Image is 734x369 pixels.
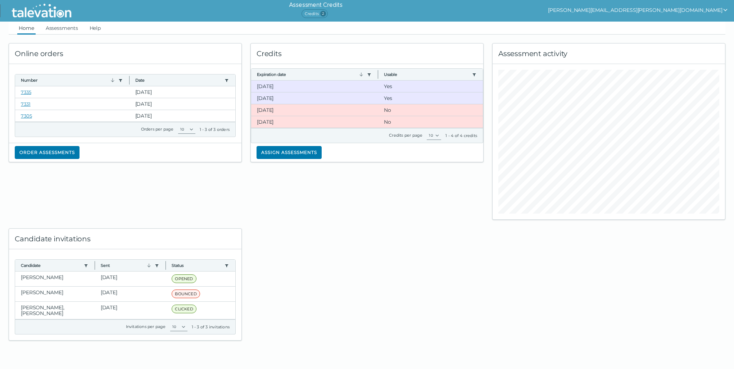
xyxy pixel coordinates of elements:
img: Talevation_Logo_Transparent_white.png [9,2,74,20]
h6: Assessment Credits [289,1,343,9]
button: Date [135,77,222,83]
clr-dg-cell: [DATE] [251,81,378,92]
clr-dg-cell: Yes [378,81,483,92]
button: Column resize handle [127,72,132,88]
button: Column resize handle [163,258,168,273]
button: Status [172,263,222,268]
a: Home [17,22,36,35]
button: Order assessments [15,146,80,159]
div: 1 - 4 of 4 credits [445,133,477,138]
button: Candidate [21,263,81,268]
div: 1 - 3 of 3 orders [200,127,230,132]
span: BOUNCED [172,290,200,298]
clr-dg-cell: [PERSON_NAME], [PERSON_NAME] [15,302,95,319]
span: Credits [302,9,328,18]
clr-dg-cell: No [378,104,483,116]
a: 7335 [21,89,31,95]
button: Sent [101,263,152,268]
clr-dg-cell: No [378,116,483,128]
button: Usable [384,72,469,77]
span: OPENED [172,274,196,283]
div: 1 - 3 of 3 invitations [192,324,230,330]
clr-dg-cell: [DATE] [130,86,236,98]
div: Credits [251,44,483,64]
a: 7331 [21,101,31,107]
div: Assessment activity [493,44,725,64]
clr-dg-cell: [PERSON_NAME] [15,287,95,301]
a: 7305 [21,113,32,119]
label: Orders per page [141,127,174,132]
clr-dg-cell: [DATE] [130,98,236,110]
button: Expiration date [257,72,364,77]
button: Column resize handle [376,67,380,82]
span: 2 [320,11,326,17]
a: Help [88,22,103,35]
label: Credits per page [389,133,422,138]
label: Invitations per page [126,324,166,329]
clr-dg-cell: [DATE] [95,272,166,286]
clr-dg-cell: [DATE] [251,116,378,128]
div: Candidate invitations [9,229,241,249]
clr-dg-cell: [DATE] [251,92,378,104]
clr-dg-cell: Yes [378,92,483,104]
clr-dg-cell: [DATE] [130,110,236,122]
button: Number [21,77,115,83]
button: show user actions [548,6,728,14]
a: Assessments [44,22,80,35]
button: Column resize handle [92,258,97,273]
div: Online orders [9,44,241,64]
clr-dg-cell: [DATE] [251,104,378,116]
clr-dg-cell: [DATE] [95,287,166,301]
clr-dg-cell: [PERSON_NAME] [15,272,95,286]
button: Assign assessments [257,146,322,159]
clr-dg-cell: [DATE] [95,302,166,319]
span: CLICKED [172,305,196,313]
